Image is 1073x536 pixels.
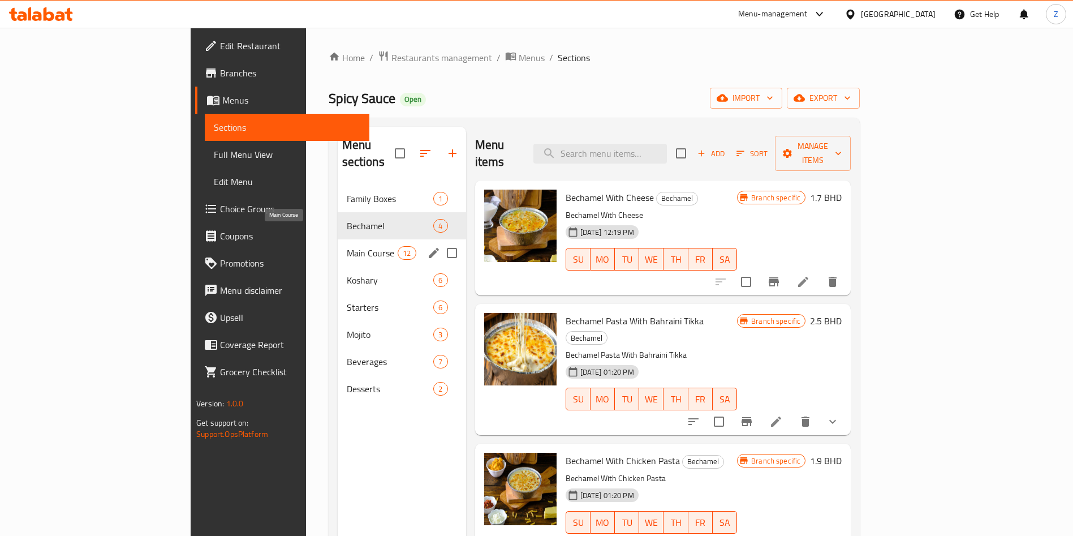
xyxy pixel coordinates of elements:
span: Sort sections [412,140,439,167]
span: Family Boxes [347,192,434,205]
span: TU [619,391,635,408]
h6: 1.7 BHD [810,190,842,205]
span: TU [619,251,635,268]
span: 2 [434,384,447,395]
span: SU [571,391,586,408]
span: Upsell [220,311,361,324]
button: delete [792,408,819,435]
span: Branch specific [747,456,805,466]
button: TH [663,511,688,534]
span: [DATE] 01:20 PM [576,490,639,501]
span: WE [644,251,659,268]
span: SA [717,391,732,408]
span: Menus [519,51,545,65]
span: Bechamel With Cheese [566,189,654,206]
button: Branch-specific-item [733,408,760,435]
a: Support.OpsPlatform [196,427,268,441]
div: Koshary6 [338,267,466,294]
span: Bechamel [347,219,434,233]
span: Menus [222,93,361,107]
button: WE [639,248,663,271]
a: Edit Menu [205,168,370,195]
a: Menu disclaimer [195,277,370,304]
span: Open [400,95,426,104]
div: Bechamel4 [338,212,466,239]
div: items [433,355,447,368]
button: TU [615,248,639,271]
span: Branch specific [747,316,805,327]
span: Edit Menu [214,175,361,188]
div: items [433,219,447,233]
h2: Menu items [475,136,520,170]
span: 7 [434,357,447,367]
a: Edit menu item [769,415,783,428]
img: Bechamel With Chicken Pasta [484,453,557,525]
span: WE [644,391,659,408]
span: Edit Restaurant [220,39,361,53]
div: Bechamel [566,331,607,345]
div: [GEOGRAPHIC_DATA] [861,8,936,20]
button: SA [713,248,737,271]
span: Koshary [347,273,434,287]
button: Sort [734,145,770,162]
li: / [369,51,373,65]
button: MO [591,511,615,534]
span: SU [571,251,586,268]
div: Desserts [347,382,434,396]
span: Starters [347,301,434,314]
a: Promotions [195,250,370,277]
span: MO [595,514,610,531]
button: TH [663,388,688,410]
button: TU [615,388,639,410]
button: Add section [439,140,466,167]
svg: Show Choices [826,415,839,428]
span: [DATE] 12:19 PM [576,227,639,238]
button: WE [639,388,663,410]
button: WE [639,511,663,534]
span: Sections [558,51,590,65]
span: Version: [196,396,224,411]
div: items [433,301,447,314]
span: Select to update [707,410,731,434]
div: Bechamel [656,192,698,205]
button: sort-choices [680,408,707,435]
span: Z [1054,8,1058,20]
div: items [433,273,447,287]
div: items [433,382,447,396]
div: Beverages [347,355,434,368]
span: MO [595,391,610,408]
span: Bechamel [657,192,697,205]
img: Bechamel Pasta With Bahraini Tikka [484,313,557,385]
button: SU [566,388,591,410]
div: Main Course12edit [338,239,466,267]
a: Menus [195,87,370,114]
span: Bechamel With Chicken Pasta [566,452,680,469]
div: Bechamel [682,455,724,469]
span: FR [693,251,708,268]
button: SA [713,388,737,410]
span: Spicy Sauce [329,85,395,111]
button: MO [591,388,615,410]
span: Branches [220,66,361,80]
span: Bechamel [683,455,723,468]
input: search [533,144,667,164]
div: Mojito [347,328,434,341]
span: Coverage Report [220,338,361,351]
span: Select to update [734,270,758,294]
h6: 1.9 BHD [810,453,842,469]
nav: breadcrumb [329,50,860,65]
span: Branch specific [747,192,805,203]
a: Coupons [195,222,370,250]
button: Branch-specific-item [760,268,787,295]
button: show more [819,408,846,435]
button: FR [688,248,713,271]
button: SA [713,511,737,534]
button: delete [819,268,846,295]
a: Restaurants management [378,50,492,65]
a: Grocery Checklist [195,358,370,385]
span: Select all sections [388,141,412,165]
a: Menus [505,50,545,65]
span: FR [693,514,708,531]
span: 6 [434,302,447,313]
div: items [433,328,447,341]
